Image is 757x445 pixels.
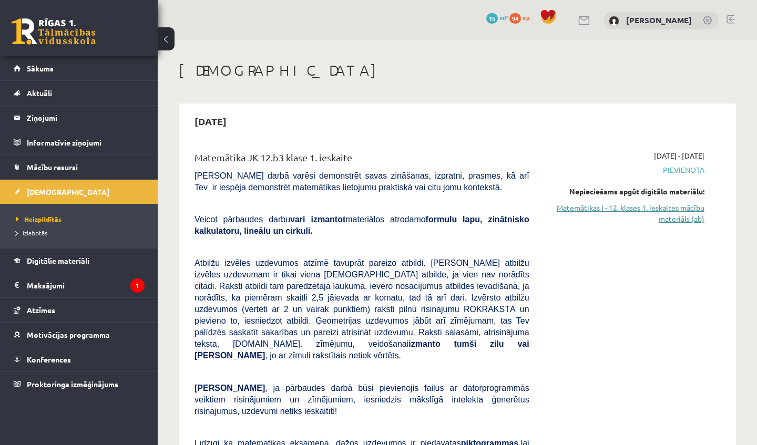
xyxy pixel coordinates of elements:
[14,372,145,396] a: Proktoringa izmēģinājums
[195,150,529,170] div: Matemātika JK 12.b3 klase 1. ieskaite
[27,256,89,265] span: Digitālie materiāli
[27,88,52,98] span: Aktuāli
[195,215,529,235] span: Veicot pārbaudes darbu materiālos atrodamo
[486,13,508,22] a: 15 mP
[195,384,265,392] span: [PERSON_NAME]
[27,355,71,364] span: Konferences
[509,13,535,22] a: 94 xp
[408,339,440,348] b: izmanto
[626,15,692,25] a: [PERSON_NAME]
[195,258,529,360] span: Atbilžu izvēles uzdevumos atzīmē tavuprāt pareizo atbildi. [PERSON_NAME] atbilžu izvēles uzdevuma...
[499,13,508,22] span: mP
[27,273,145,297] legend: Maksājumi
[14,249,145,273] a: Digitālie materiāli
[195,384,529,416] span: , ja pārbaudes darbā būsi pievienojis failus ar datorprogrammās veiktiem risinājumiem un zīmējumi...
[27,162,78,172] span: Mācību resursi
[27,330,110,339] span: Motivācijas programma
[14,106,145,130] a: Ziņojumi
[14,56,145,80] a: Sākums
[27,130,145,154] legend: Informatīvie ziņojumi
[16,229,47,237] span: Izlabotās
[14,81,145,105] a: Aktuāli
[16,214,147,224] a: Neizpildītās
[545,202,704,224] a: Matemātikas I - 12. klases 1. ieskaites mācību materiāls (ab)
[184,109,237,133] h2: [DATE]
[27,64,54,73] span: Sākums
[27,106,145,130] legend: Ziņojumi
[14,323,145,347] a: Motivācijas programma
[27,305,55,315] span: Atzīmes
[12,18,96,45] a: Rīgas 1. Tālmācības vidusskola
[654,150,704,161] span: [DATE] - [DATE]
[523,13,529,22] span: xp
[545,164,704,175] span: Pievienota
[16,215,62,223] span: Neizpildītās
[195,171,529,192] span: [PERSON_NAME] darbā varēsi demonstrēt savas zināšanas, izpratni, prasmes, kā arī Tev ir iespēja d...
[545,186,704,197] div: Nepieciešams apgūt digitālo materiālu:
[14,155,145,179] a: Mācību resursi
[609,16,619,26] img: Aleksandra Timbere
[130,278,145,293] i: 1
[195,215,529,235] b: formulu lapu, zinātnisko kalkulatoru, lineālu un cirkuli.
[27,379,118,389] span: Proktoringa izmēģinājums
[14,298,145,322] a: Atzīmes
[14,180,145,204] a: [DEMOGRAPHIC_DATA]
[14,273,145,297] a: Maksājumi1
[14,347,145,371] a: Konferences
[509,13,521,24] span: 94
[179,61,736,79] h1: [DEMOGRAPHIC_DATA]
[16,228,147,237] a: Izlabotās
[290,215,345,224] b: vari izmantot
[14,130,145,154] a: Informatīvie ziņojumi
[27,187,109,196] span: [DEMOGRAPHIC_DATA]
[486,13,498,24] span: 15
